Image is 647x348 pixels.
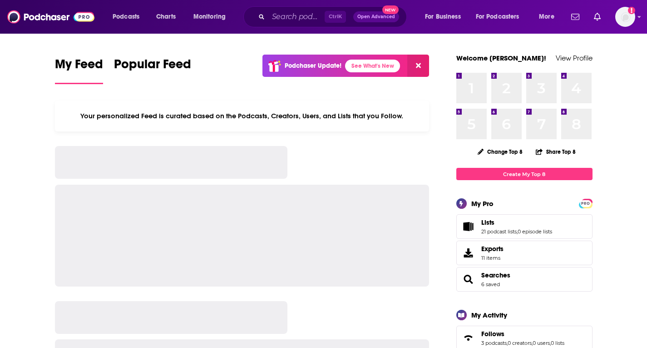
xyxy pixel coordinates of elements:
a: PRO [580,200,591,207]
span: Searches [456,267,593,292]
span: , [550,340,551,346]
a: 3 podcasts [481,340,507,346]
span: My Feed [55,56,103,77]
a: Follows [459,332,478,344]
div: Your personalized Feed is curated based on the Podcasts, Creators, Users, and Lists that you Follow. [55,101,430,131]
span: Podcasts [113,10,139,23]
a: Lists [459,220,478,233]
button: open menu [106,10,151,24]
button: open menu [533,10,566,24]
button: Open AdvancedNew [353,11,399,22]
div: Search podcasts, credits, & more... [252,6,415,27]
button: open menu [470,10,533,24]
button: Show profile menu [615,7,635,27]
input: Search podcasts, credits, & more... [268,10,325,24]
div: My Pro [471,199,494,208]
button: open menu [187,10,237,24]
a: Show notifications dropdown [568,9,583,25]
span: Lists [456,214,593,239]
span: Open Advanced [357,15,395,19]
a: Searches [459,273,478,286]
span: Exports [481,245,504,253]
a: My Feed [55,56,103,84]
a: View Profile [556,54,593,62]
a: Welcome [PERSON_NAME]! [456,54,546,62]
span: PRO [580,200,591,207]
span: Charts [156,10,176,23]
a: Searches [481,271,510,279]
a: See What's New [345,60,400,72]
a: 6 saved [481,281,500,287]
p: Podchaser Update! [285,62,341,70]
span: For Podcasters [476,10,519,23]
a: Show notifications dropdown [590,9,604,25]
button: open menu [419,10,472,24]
span: Monitoring [193,10,226,23]
span: , [507,340,508,346]
span: Popular Feed [114,56,191,77]
span: 11 items [481,255,504,261]
a: Create My Top 8 [456,168,593,180]
button: Share Top 8 [535,143,576,161]
span: , [532,340,533,346]
span: , [517,228,518,235]
div: My Activity [471,311,507,319]
span: Logged in as megcassidy [615,7,635,27]
span: More [539,10,554,23]
button: Change Top 8 [472,146,528,157]
a: 0 users [533,340,550,346]
a: Popular Feed [114,56,191,84]
a: 0 episode lists [518,228,552,235]
a: Charts [150,10,181,24]
span: Lists [481,218,494,227]
a: Follows [481,330,564,338]
a: 21 podcast lists [481,228,517,235]
a: Exports [456,241,593,265]
span: Exports [459,247,478,259]
a: 0 creators [508,340,532,346]
span: Ctrl K [325,11,346,23]
a: Lists [481,218,552,227]
span: For Business [425,10,461,23]
span: Follows [481,330,504,338]
span: New [382,5,399,14]
a: 0 lists [551,340,564,346]
svg: Add a profile image [628,7,635,14]
img: Podchaser - Follow, Share and Rate Podcasts [7,8,94,25]
img: User Profile [615,7,635,27]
